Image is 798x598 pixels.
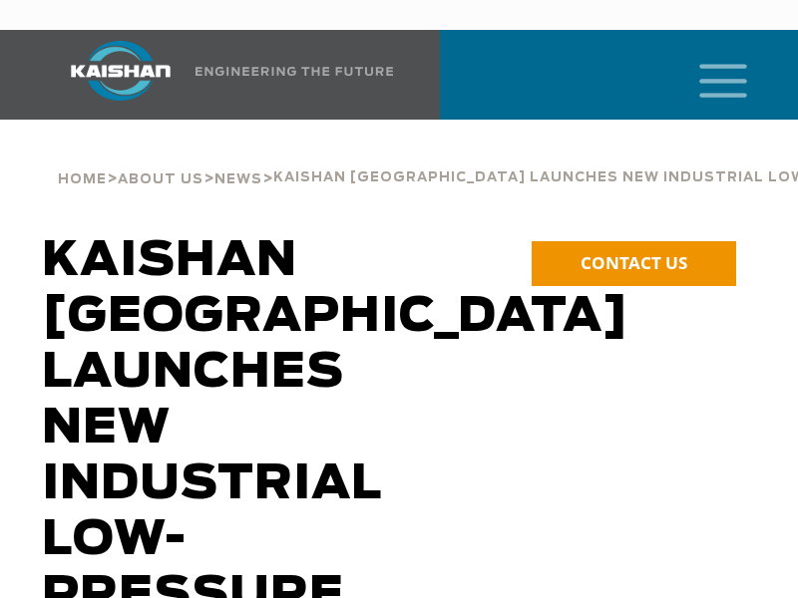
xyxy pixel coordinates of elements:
[118,173,203,186] span: About Us
[46,30,394,120] a: Kaishan USA
[58,169,107,187] a: Home
[46,41,196,101] img: kaishan logo
[196,67,393,76] img: Engineering the future
[214,169,262,187] a: News
[532,241,736,286] a: CONTACT US
[581,251,687,274] span: CONTACT US
[214,173,262,186] span: News
[58,173,107,186] span: Home
[691,58,725,92] a: mobile menu
[118,169,203,187] a: About Us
